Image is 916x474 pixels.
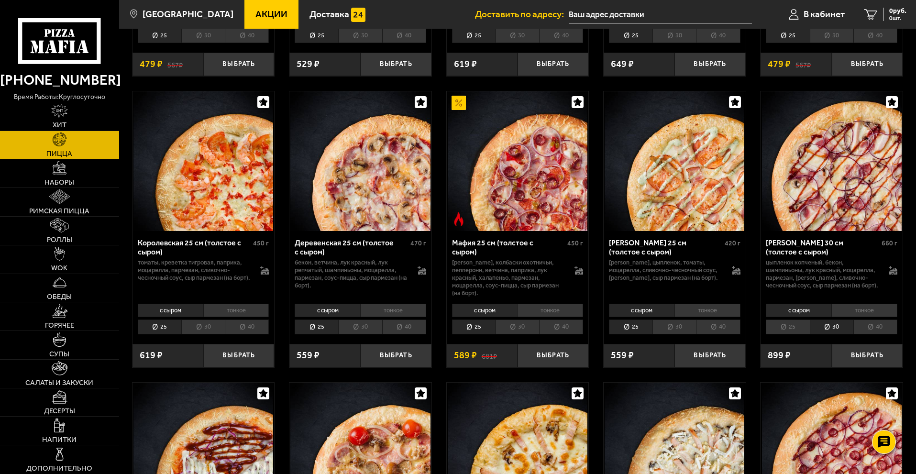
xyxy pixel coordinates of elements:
img: Чикен Ранч 25 см (толстое с сыром) [605,91,744,231]
li: 40 [382,28,426,43]
span: 479 ₽ [140,59,163,69]
s: 567 ₽ [795,59,811,69]
span: 589 ₽ [454,351,477,360]
li: 30 [810,320,853,334]
li: 25 [766,28,809,43]
a: Чикен Ранч 25 см (толстое с сыром) [604,91,746,231]
li: тонкое [203,304,269,317]
div: Королевская 25 см (толстое с сыром) [138,238,251,256]
span: Доставить по адресу: [475,10,569,19]
img: Деревенская 25 см (толстое с сыром) [290,91,430,231]
li: 30 [652,320,696,334]
span: Хит [53,121,66,129]
img: Мафия 25 см (толстое с сыром) [448,91,587,231]
div: [PERSON_NAME] 25 см (толстое с сыром) [609,238,722,256]
a: Деревенская 25 см (толстое с сыром) [289,91,431,231]
li: тонкое [517,304,583,317]
span: Салаты и закуски [25,379,93,386]
img: 15daf4d41897b9f0e9f617042186c801.svg [351,8,365,22]
li: 40 [696,28,740,43]
li: 40 [225,320,269,334]
span: Обеды [47,293,72,300]
a: АкционныйОстрое блюдоМафия 25 см (толстое с сыром) [447,91,589,231]
span: Пицца [46,150,72,157]
span: 559 ₽ [297,351,320,360]
li: 30 [181,320,225,334]
li: 25 [295,28,338,43]
li: 30 [338,28,382,43]
button: Выбрать [674,53,745,76]
li: тонкое [831,304,897,317]
span: 0 шт. [889,15,906,21]
li: 40 [539,28,583,43]
span: Римская пицца [29,208,89,215]
li: 40 [853,28,897,43]
a: Чикен Барбекю 30 см (толстое с сыром) [761,91,903,231]
p: томаты, креветка тигровая, паприка, моцарелла, пармезан, сливочно-чесночный соус, сыр пармезан (н... [138,259,251,282]
s: 681 ₽ [482,351,497,360]
li: 30 [652,28,696,43]
span: В кабинет [804,10,845,19]
li: с сыром [295,304,360,317]
span: 559 ₽ [611,351,634,360]
button: Выбрать [203,344,274,367]
button: Выбрать [361,53,431,76]
li: 30 [496,320,539,334]
li: тонкое [674,304,740,317]
li: 40 [853,320,897,334]
button: Выбрать [832,344,903,367]
span: 0 руб. [889,8,906,14]
span: [GEOGRAPHIC_DATA] [143,10,233,19]
li: 25 [766,320,809,334]
li: 25 [138,28,181,43]
button: Выбрать [674,344,745,367]
img: Акционный [452,96,466,110]
div: [PERSON_NAME] 30 см (толстое с сыром) [766,238,879,256]
span: Акции [255,10,287,19]
span: Десерты [44,408,75,415]
li: 25 [138,320,181,334]
li: 40 [696,320,740,334]
span: 529 ₽ [297,59,320,69]
span: 649 ₽ [611,59,634,69]
span: WOK [51,265,67,272]
span: 450 г [567,239,583,247]
span: Дополнительно [26,465,92,472]
span: Роллы [47,236,72,243]
button: Выбрать [518,344,588,367]
s: 567 ₽ [167,59,183,69]
img: Чикен Барбекю 30 см (толстое с сыром) [762,91,902,231]
li: с сыром [138,304,203,317]
a: Королевская 25 см (толстое с сыром) [132,91,275,231]
span: 660 г [882,239,897,247]
img: Острое блюдо [452,212,466,226]
p: [PERSON_NAME], цыпленок, томаты, моцарелла, сливочно-чесночный соус, [PERSON_NAME], сыр пармезан ... [609,259,722,282]
li: 25 [609,320,652,334]
img: Королевская 25 см (толстое с сыром) [133,91,273,231]
li: с сыром [766,304,831,317]
li: 25 [609,28,652,43]
li: 40 [382,320,426,334]
li: с сыром [452,304,518,317]
span: Напитки [42,436,77,443]
p: цыпленок копченый, бекон, шампиньоны, лук красный, моцарелла, пармезан, [PERSON_NAME], сливочно-ч... [766,259,879,289]
li: 40 [539,320,583,334]
span: Супы [49,351,69,358]
button: Выбрать [361,344,431,367]
input: Ваш адрес доставки [569,6,752,23]
span: 450 г [253,239,269,247]
p: [PERSON_NAME], колбаски охотничьи, пепперони, ветчина, паприка, лук красный, халапеньо, пармезан,... [452,259,565,297]
span: 619 ₽ [454,59,477,69]
button: Выбрать [518,53,588,76]
li: 30 [496,28,539,43]
li: 30 [338,320,382,334]
li: тонкое [360,304,426,317]
p: бекон, ветчина, лук красный, лук репчатый, шампиньоны, моцарелла, пармезан, соус-пицца, сыр парме... [295,259,408,289]
div: Деревенская 25 см (толстое с сыром) [295,238,408,256]
li: 25 [452,28,496,43]
li: 25 [452,320,496,334]
span: Горячее [45,322,74,329]
span: 899 ₽ [768,351,791,360]
button: Выбрать [203,53,274,76]
div: Мафия 25 см (толстое с сыром) [452,238,565,256]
